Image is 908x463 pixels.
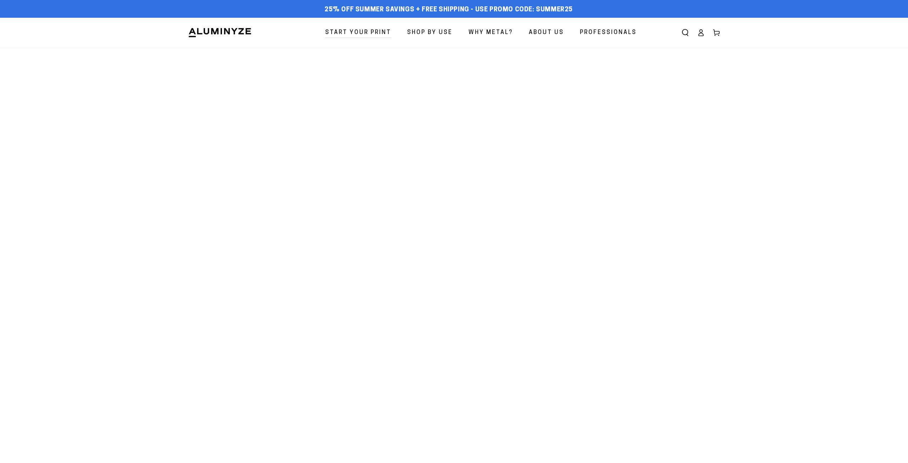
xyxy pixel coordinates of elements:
[463,23,518,42] a: Why Metal?
[580,28,637,38] span: Professionals
[575,23,642,42] a: Professionals
[529,28,564,38] span: About Us
[188,27,252,38] img: Aluminyze
[677,25,693,40] summary: Search our site
[524,23,569,42] a: About Us
[469,28,513,38] span: Why Metal?
[320,23,397,42] a: Start Your Print
[325,6,573,14] span: 25% off Summer Savings + Free Shipping - Use Promo Code: SUMMER25
[407,28,453,38] span: Shop By Use
[402,23,458,42] a: Shop By Use
[325,28,391,38] span: Start Your Print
